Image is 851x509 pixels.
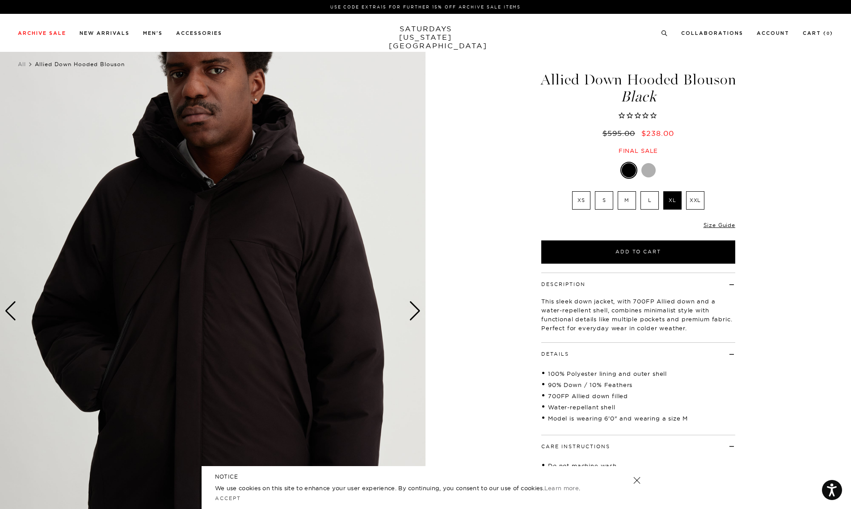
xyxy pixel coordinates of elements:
button: Care Instructions [541,444,610,449]
a: Men's [143,31,163,36]
li: 90% Down / 10% Feathers [541,380,735,389]
label: S [595,191,613,210]
label: XXL [686,191,704,210]
p: Use Code EXTRA15 for Further 15% Off Archive Sale Items [21,4,830,10]
a: All [18,61,26,67]
a: New Arrivals [80,31,130,36]
div: Final sale [540,147,737,155]
label: XS [572,191,590,210]
a: Collaborations [681,31,743,36]
del: $595.00 [602,129,639,138]
li: 700FP Allied down filled [541,391,735,400]
span: $238.00 [641,129,674,138]
a: Accessories [176,31,222,36]
button: Details [541,352,569,357]
li: 100% Polyester lining and outer shell [541,369,735,378]
label: XL [663,191,682,210]
span: Rated 0.0 out of 5 stars 0 reviews [540,111,737,121]
label: M [618,191,636,210]
li: Do not machine wash [541,461,735,470]
a: Cart (0) [803,31,833,36]
li: Model is wearing 6'0" and wearing a size M [541,414,735,423]
div: Previous slide [4,301,17,321]
button: Description [541,282,586,287]
p: This sleek down jacket, with 700FP Allied down and a water-repellent shell, combines minimalist s... [541,297,735,332]
p: We use cookies on this site to enhance your user experience. By continuing, you consent to our us... [215,484,604,492]
small: 0 [826,32,830,36]
li: Water-repellant shell [541,403,735,412]
a: Accept [215,495,241,501]
a: SATURDAYS[US_STATE][GEOGRAPHIC_DATA] [389,25,463,50]
h5: NOTICE [215,473,636,481]
div: Next slide [409,301,421,321]
a: Archive Sale [18,31,66,36]
span: Black [540,89,737,104]
a: Learn more [544,484,579,492]
h1: Allied Down Hooded Blouson [540,72,737,104]
a: Account [757,31,789,36]
a: Size Guide [704,222,735,228]
span: Allied Down Hooded Blouson [35,61,125,67]
button: Add to Cart [541,240,735,264]
label: L [640,191,659,210]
